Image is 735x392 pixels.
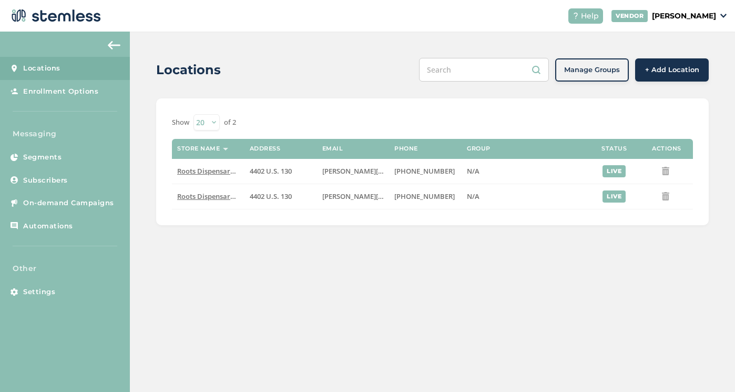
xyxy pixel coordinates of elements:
iframe: Chat Widget [682,341,735,392]
img: icon-arrow-back-accent-c549486e.svg [108,41,120,49]
span: + Add Location [645,65,699,75]
label: 4402 U.S. 130 [250,192,312,201]
img: logo-dark-0685b13c.svg [8,5,101,26]
span: Settings [23,287,55,297]
label: Email [322,145,343,152]
button: Manage Groups [555,58,629,82]
button: + Add Location [635,58,709,82]
label: N/A [467,192,583,201]
span: Manage Groups [564,65,620,75]
span: Help [581,11,599,22]
span: Enrollment Options [23,86,98,97]
label: Status [601,145,627,152]
label: Address [250,145,281,152]
th: Actions [640,139,693,159]
img: icon_down-arrow-small-66adaf34.svg [720,14,727,18]
img: icon-sort-1e1d7615.svg [223,148,228,150]
span: On-demand Campaigns [23,198,114,208]
label: Group [467,145,491,152]
label: of 2 [224,117,236,128]
img: icon-help-white-03924b79.svg [573,13,579,19]
span: [PHONE_NUMBER] [394,192,455,201]
div: live [603,190,626,203]
label: N/A [467,167,583,176]
span: 4402 U.S. 130 [250,192,292,201]
label: Phone [394,145,418,152]
span: Segments [23,152,62,163]
span: Automations [23,221,73,232]
span: Subscribers [23,175,68,186]
label: Roots Dispensary - Rec [177,192,239,201]
label: philip@rootsnj.com [322,167,384,176]
span: Locations [23,63,60,74]
label: 4402 U.S. 130 [250,167,312,176]
h2: Locations [156,61,221,79]
p: [PERSON_NAME] [652,11,716,22]
div: live [603,165,626,177]
label: Store name [177,145,220,152]
span: Roots Dispensary - Med [177,166,253,176]
span: Roots Dispensary - Rec [177,192,250,201]
label: Show [172,117,189,128]
label: (856) 649-8416 [394,167,456,176]
span: [PHONE_NUMBER] [394,166,455,176]
span: 4402 U.S. 130 [250,166,292,176]
label: Roots Dispensary - Med [177,167,239,176]
input: Search [419,58,549,82]
span: [PERSON_NAME][EMAIL_ADDRESS][DOMAIN_NAME] [322,192,491,201]
div: VENDOR [611,10,648,22]
label: (856) 649-8416 [394,192,456,201]
label: philip@rootsnj.com [322,192,384,201]
span: [PERSON_NAME][EMAIL_ADDRESS][DOMAIN_NAME] [322,166,491,176]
